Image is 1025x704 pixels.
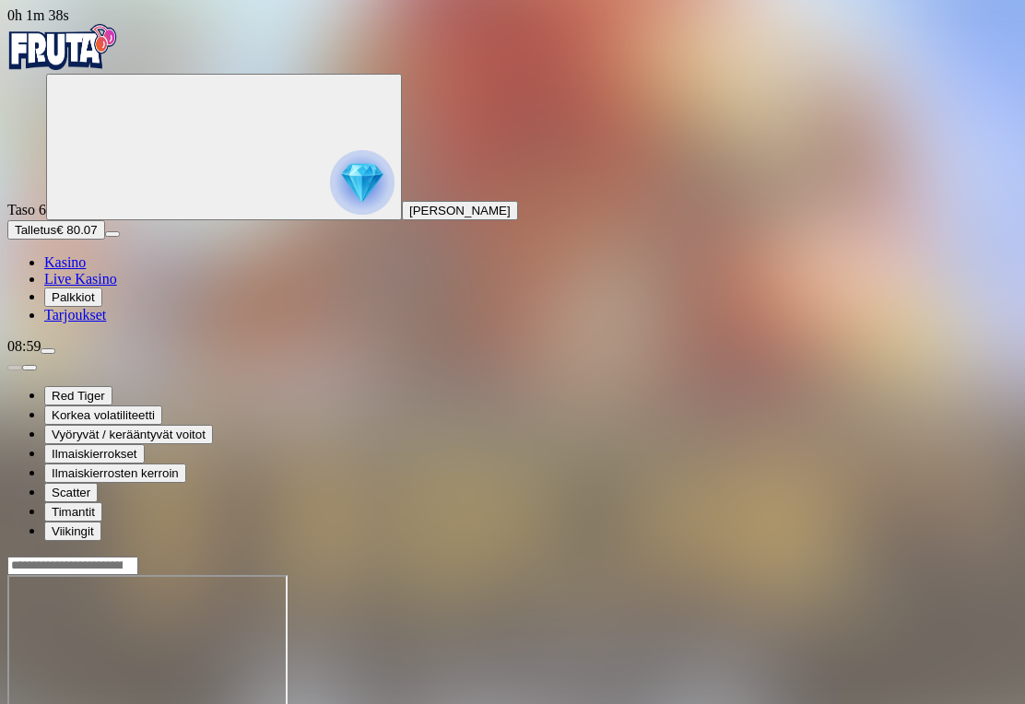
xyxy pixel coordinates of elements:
[52,408,155,422] span: Korkea volatiliteetti
[44,254,86,270] a: Kasino
[44,287,102,307] button: Palkkiot
[44,502,102,522] button: Timantit
[7,254,1018,323] nav: Main menu
[52,447,137,461] span: Ilmaiskierrokset
[44,271,117,287] a: Live Kasino
[44,425,213,444] button: Vyöryvät / kerääntyvät voitot
[44,463,186,483] button: Ilmaiskierrosten kerroin
[41,348,55,354] button: menu
[52,290,95,304] span: Palkkiot
[7,557,138,575] input: Search
[44,386,112,405] button: Red Tiger
[409,204,511,217] span: [PERSON_NAME]
[7,202,46,217] span: Taso 6
[105,231,120,237] button: menu
[22,365,37,370] button: next slide
[44,483,98,502] button: Scatter
[52,428,206,441] span: Vyöryvät / kerääntyvät voitot
[52,466,179,480] span: Ilmaiskierrosten kerroin
[44,405,162,425] button: Korkea volatiliteetti
[46,74,402,220] button: reward progress
[7,24,1018,323] nav: Primary
[7,24,118,70] img: Fruta
[7,338,41,354] span: 08:59
[52,524,94,538] span: Viikingit
[402,201,518,220] button: [PERSON_NAME]
[15,223,56,237] span: Talletus
[7,365,22,370] button: prev slide
[52,389,105,403] span: Red Tiger
[52,486,90,499] span: Scatter
[44,307,106,323] a: Tarjoukset
[7,57,118,73] a: Fruta
[52,505,95,519] span: Timantit
[44,522,101,541] button: Viikingit
[56,223,97,237] span: € 80.07
[7,7,69,23] span: user session time
[330,150,395,215] img: reward progress
[7,220,105,240] button: Talletusplus icon€ 80.07
[44,444,145,463] button: Ilmaiskierrokset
